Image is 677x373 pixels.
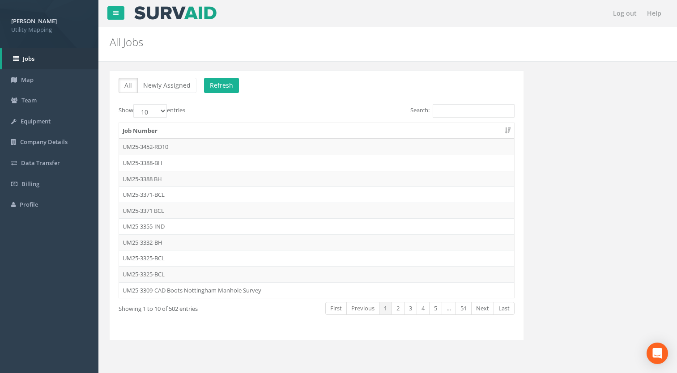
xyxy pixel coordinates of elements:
span: Equipment [21,117,51,125]
a: Jobs [2,48,98,69]
h2: All Jobs [110,36,571,48]
input: Search: [433,104,515,118]
a: … [442,302,456,315]
a: 1 [379,302,392,315]
a: Previous [346,302,379,315]
span: Jobs [23,55,34,63]
div: Open Intercom Messenger [647,343,668,364]
span: Map [21,76,34,84]
div: Showing 1 to 10 of 502 entries [119,301,276,313]
span: Profile [20,200,38,208]
td: UM25-3452-RD10 [119,139,514,155]
a: [PERSON_NAME] Utility Mapping [11,15,87,34]
td: UM25-3388-BH [119,155,514,171]
label: Search: [410,104,515,118]
td: UM25-3325-BCL [119,266,514,282]
a: 4 [417,302,430,315]
span: Team [21,96,37,104]
td: UM25-3371 BCL [119,203,514,219]
span: Company Details [20,138,68,146]
td: UM25-3371-BCL [119,186,514,203]
a: First [325,302,347,315]
th: Job Number: activate to sort column ascending [119,123,514,139]
td: UM25-3332-BH [119,234,514,250]
strong: [PERSON_NAME] [11,17,57,25]
a: 5 [429,302,442,315]
a: 51 [456,302,472,315]
span: Data Transfer [21,159,60,167]
td: UM25-3388 BH [119,171,514,187]
td: UM25-3355-IND [119,218,514,234]
button: Refresh [204,78,239,93]
a: Next [471,302,494,315]
td: UM25-3309-CAD Boots Nottingham Manhole Survey [119,282,514,298]
button: All [119,78,138,93]
span: Utility Mapping [11,25,87,34]
a: 2 [392,302,404,315]
td: UM25-3325-BCL [119,250,514,266]
a: 3 [404,302,417,315]
a: Last [494,302,515,315]
label: Show entries [119,104,185,118]
span: Billing [21,180,39,188]
button: Newly Assigned [137,78,196,93]
select: Showentries [133,104,167,118]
